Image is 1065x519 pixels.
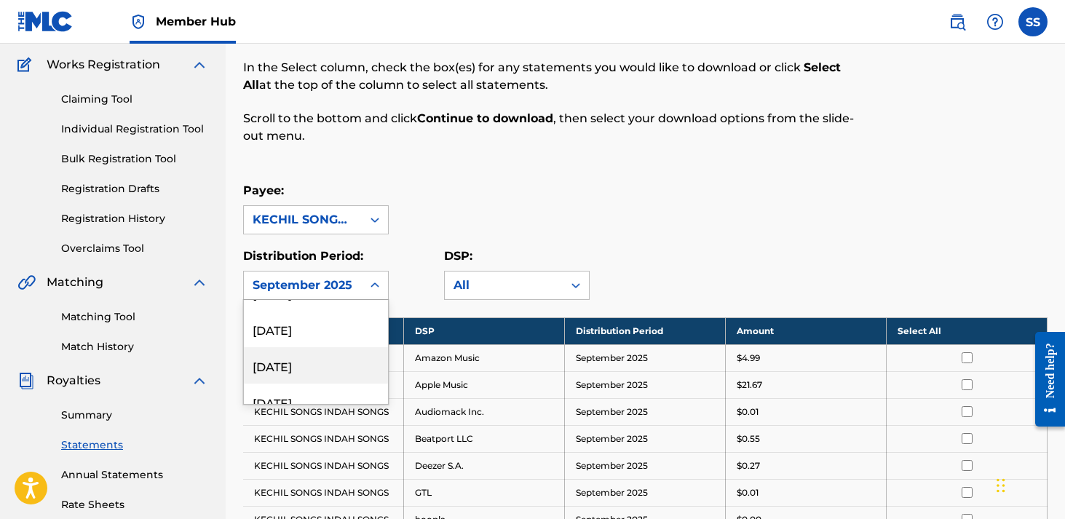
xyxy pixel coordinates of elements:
[61,497,208,512] a: Rate Sheets
[565,479,726,506] td: September 2025
[47,372,100,389] span: Royalties
[1018,7,1048,36] div: User Menu
[565,452,726,479] td: September 2025
[156,13,236,30] span: Member Hub
[243,249,363,263] label: Distribution Period:
[243,110,863,145] p: Scroll to the bottom and click , then select your download options from the slide-out menu.
[61,181,208,197] a: Registration Drafts
[887,317,1048,344] th: Select All
[243,452,404,479] td: KECHIL SONGS INDAH SONGS
[981,7,1010,36] div: Help
[61,92,208,107] a: Claiming Tool
[61,151,208,167] a: Bulk Registration Tool
[737,459,760,472] p: $0.27
[943,7,972,36] a: Public Search
[454,277,554,294] div: All
[404,452,565,479] td: Deezer S.A.
[565,317,726,344] th: Distribution Period
[737,432,760,445] p: $0.55
[404,425,565,452] td: Beatport LLC
[17,274,36,291] img: Matching
[243,59,863,94] p: In the Select column, check the box(es) for any statements you would like to download or click at...
[417,111,553,125] strong: Continue to download
[737,379,762,392] p: $21.67
[61,309,208,325] a: Matching Tool
[61,437,208,453] a: Statements
[61,211,208,226] a: Registration History
[61,339,208,354] a: Match History
[191,56,208,74] img: expand
[949,13,966,31] img: search
[986,13,1004,31] img: help
[61,122,208,137] a: Individual Registration Tool
[243,183,284,197] label: Payee:
[737,486,759,499] p: $0.01
[404,398,565,425] td: Audiomack Inc.
[244,347,388,384] div: [DATE]
[1024,321,1065,438] iframe: Resource Center
[404,371,565,398] td: Apple Music
[404,344,565,371] td: Amazon Music
[726,317,887,344] th: Amount
[191,372,208,389] img: expand
[404,479,565,506] td: GTL
[191,274,208,291] img: expand
[130,13,147,31] img: Top Rightsholder
[444,249,472,263] label: DSP:
[565,344,726,371] td: September 2025
[737,405,759,419] p: $0.01
[61,467,208,483] a: Annual Statements
[61,408,208,423] a: Summary
[61,241,208,256] a: Overclaims Tool
[244,311,388,347] div: [DATE]
[47,56,160,74] span: Works Registration
[565,398,726,425] td: September 2025
[253,277,353,294] div: September 2025
[737,352,760,365] p: $4.99
[17,372,35,389] img: Royalties
[243,398,404,425] td: KECHIL SONGS INDAH SONGS
[565,425,726,452] td: September 2025
[243,479,404,506] td: KECHIL SONGS INDAH SONGS
[243,425,404,452] td: KECHIL SONGS INDAH SONGS
[17,11,74,32] img: MLC Logo
[47,274,103,291] span: Matching
[244,384,388,420] div: [DATE]
[17,56,36,74] img: Works Registration
[992,449,1065,519] iframe: Chat Widget
[565,371,726,398] td: September 2025
[404,317,565,344] th: DSP
[997,464,1005,507] div: Drag
[253,211,353,229] div: KECHIL SONGS INDAH SONGS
